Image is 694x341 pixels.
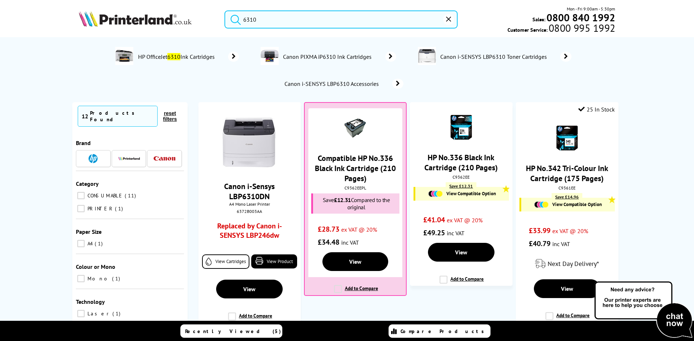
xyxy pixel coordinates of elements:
span: Mono [86,275,111,282]
input: PRINTER 1 [77,205,85,212]
span: Category [76,180,99,187]
span: £34.48 [318,237,339,247]
a: HP OfficeJet6310Ink Cartridges [137,47,239,66]
a: Recently Viewed (5) [180,324,282,338]
span: 12 [82,113,88,120]
span: Mon - Fri 9:00am - 5:30pm [567,5,615,12]
a: Printerland Logo [79,11,215,28]
span: View [243,285,256,293]
input: Laser 1 [77,310,85,317]
a: Canon i-SENSYS LBP6310 Toner Cartridges [440,47,571,66]
span: HP OfficeJet Ink Cartridges [137,53,217,60]
span: 1 [115,205,125,212]
span: Recently Viewed (5) [185,328,281,335]
a: View [428,243,494,262]
span: £33.99 [529,226,551,235]
a: HP No.336 Black Ink Cartridge (210 Pages) [424,152,498,172]
input: S [224,10,458,29]
img: OJ6300-conspage.jpg [115,47,133,65]
img: 31519362-small.jpg [343,115,368,141]
span: Canon i-SENSYS LBP6310 Accessories [284,80,382,87]
mark: 6310 [167,53,180,60]
img: LBP6310-conspage.jpg [418,47,436,65]
div: Products Found [90,110,154,123]
a: View Cartridges [202,254,249,269]
a: View [322,252,388,271]
span: Technology [76,298,105,305]
span: Customer Service: [507,25,615,33]
a: HP No.342 Tri-Colour Ink Cartridge (175 Pages) [526,163,608,183]
img: Cartridges [534,201,549,208]
span: PRINTER [86,205,114,212]
a: Compatible HP No.336 Black Ink Cartridge (210 Pages) [315,153,396,183]
label: Add to Compare [440,276,484,289]
div: 25 In Stock [578,106,615,113]
a: Canon PIXMA iP6310 Ink Cartridges [282,47,396,66]
span: A4 Mono Laser Printer [202,201,297,207]
img: Printerland [118,157,140,160]
span: Colour or Mono [76,263,115,270]
span: Canon PIXMA iP6310 Ink Cartridges [282,53,374,60]
span: CONSUMABLE [86,192,124,199]
span: View [349,258,361,265]
input: CONSUMABLE 11 [77,192,85,199]
img: iP6310-conspage.jpg [261,47,279,65]
div: C9362EE [415,174,507,180]
span: A4 [86,240,94,247]
img: HP-No336-Ink-Black-Small.gif [449,115,474,140]
a: Replaced by Canon i-SENSYS LBP246dw [211,221,288,244]
span: ex VAT @ 20% [447,217,483,224]
a: Compare Products [389,324,490,338]
div: Save £14.96 [552,193,582,201]
span: 1 [112,310,122,317]
span: inc VAT [341,239,359,246]
span: £41.04 [423,215,445,224]
span: Brand [76,139,91,147]
b: 0800 840 1992 [547,11,615,24]
img: HP-No342-Ink-CMY-Small.gif [554,126,580,151]
img: Cartridges [428,191,443,197]
div: Save £12.31 [446,182,476,190]
label: Add to Compare [334,285,378,299]
span: inc VAT [447,229,464,237]
a: View Product [251,254,297,268]
span: Next Day Delivery* [548,259,599,268]
span: View [561,285,573,292]
img: canonlbp6310dnland.jpg [222,115,277,169]
span: ex VAT @ 20% [341,226,377,233]
span: Laser [86,310,112,317]
span: 1 [112,275,122,282]
img: Printerland Logo [79,11,192,27]
img: Open Live Chat window [593,280,694,340]
input: Mono 1 [77,275,85,282]
img: HP [89,154,98,163]
div: 6372B003AA [204,209,295,214]
label: Add to Compare [545,312,590,326]
span: Sales: [532,16,545,23]
span: View Compatible Option [446,191,496,197]
a: View [216,280,283,298]
div: modal_delivery [519,254,614,274]
label: Add to Compare [228,312,272,326]
div: C9361EE [521,185,613,191]
button: reset filters [158,110,182,122]
a: 0800 840 1992 [545,14,615,21]
span: 0800 995 1992 [548,25,615,31]
span: £40.79 [529,239,551,248]
a: View [534,279,600,298]
span: View [455,249,467,256]
div: C9362EEPL [310,185,400,191]
a: Canon i-Sensys LBP6310DN [224,181,275,201]
span: Paper Size [76,228,102,235]
span: View Compatible Option [552,201,602,207]
span: 11 [125,192,138,199]
img: Canon [154,156,175,161]
span: 1 [95,240,104,247]
span: Compare Products [400,328,488,335]
a: Canon i-SENSYS LBP6310 Accessories [284,79,403,89]
span: £12.31 [334,196,351,204]
span: ex VAT @ 20% [552,227,588,235]
a: View Compatible Option [419,191,505,197]
span: £28.73 [318,224,339,234]
span: inc VAT [552,240,570,248]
